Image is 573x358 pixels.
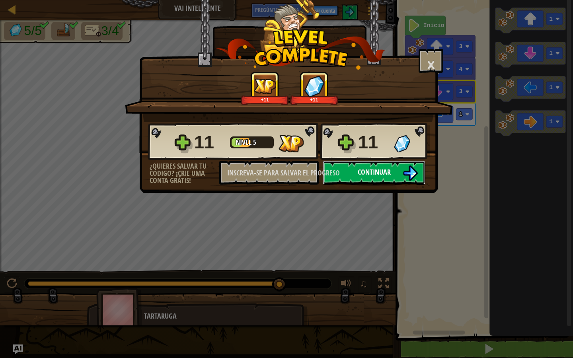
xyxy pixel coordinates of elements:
img: XP Ganho [254,78,276,94]
img: level_complete.png [214,29,385,70]
font: × [427,51,435,78]
img: Continuar [403,165,418,181]
font: ¿Quieres salvar tu código? ¡Crie uma conta grátis! [150,161,207,185]
img: XP Ganho [279,135,304,152]
font: Continuar [358,167,391,177]
font: 5 [253,137,256,147]
font: Inscreva-se para salvar el progreso [227,168,340,178]
font: 11 [194,132,214,152]
font: 11 [358,132,378,152]
button: Inscreva-se para salvar el progreso [219,161,319,185]
font: +11 [261,97,269,103]
font: Nivel [236,137,251,147]
button: Continuar [323,161,425,185]
img: Gemas Ganhas [304,75,325,97]
font: +11 [310,97,318,103]
img: Gemas Ganhas [394,135,410,152]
